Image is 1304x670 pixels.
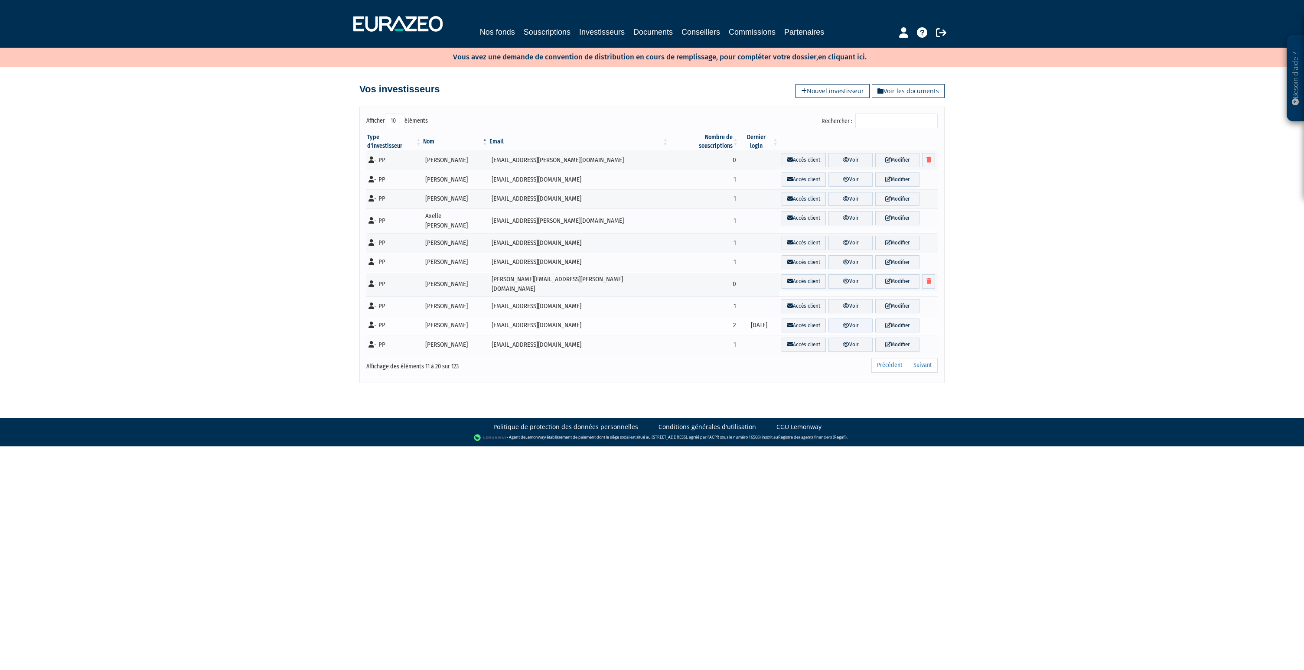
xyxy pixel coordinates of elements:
a: Modifier [875,319,919,333]
input: Rechercher : [855,114,938,128]
a: Accès client [782,338,826,352]
a: en cliquant ici. [818,52,867,62]
td: 1 [669,335,739,355]
a: Lemonway [525,434,545,440]
a: Accès client [782,299,826,313]
td: - PP [366,189,422,209]
a: Supprimer [922,274,935,289]
td: - PP [366,170,422,189]
td: [EMAIL_ADDRESS][PERSON_NAME][DOMAIN_NAME] [489,150,669,170]
select: Afficheréléments [385,114,404,128]
a: Nos fonds [480,26,515,38]
div: - Agent de (établissement de paiement dont le siège social est situé au [STREET_ADDRESS], agréé p... [9,433,1295,442]
td: Axelle [PERSON_NAME] [422,208,489,233]
a: Voir [828,255,873,270]
td: [PERSON_NAME] [422,233,489,253]
td: [PERSON_NAME] [422,170,489,189]
a: Accès client [782,236,826,250]
a: Conseillers [681,26,720,38]
a: Voir les documents [872,84,945,98]
td: - PP [366,253,422,272]
a: Suivant [908,358,938,373]
p: Besoin d'aide ? [1291,39,1301,117]
td: [PERSON_NAME] [422,316,489,335]
a: Accès client [782,192,826,206]
a: Modifier [875,211,919,225]
td: [EMAIL_ADDRESS][DOMAIN_NAME] [489,170,669,189]
td: 1 [669,233,739,253]
th: &nbsp; [779,133,938,150]
label: Afficher éléments [366,114,428,128]
a: Registre des agents financiers (Regafi) [778,434,847,440]
a: Politique de protection des données personnelles [493,423,638,431]
td: - PP [366,296,422,316]
td: - PP [366,233,422,253]
a: Voir [828,172,873,187]
td: [DATE] [739,316,779,335]
th: Type d'investisseur : activer pour trier la colonne par ordre croissant [366,133,422,150]
a: Modifier [875,153,919,167]
td: 0 [669,150,739,170]
td: [EMAIL_ADDRESS][DOMAIN_NAME] [489,296,669,316]
td: 1 [669,208,739,233]
a: Voir [828,192,873,206]
th: Nombre de souscriptions : activer pour trier la colonne par ordre croissant [669,133,739,150]
a: Partenaires [784,26,824,38]
a: CGU Lemonway [776,423,822,431]
a: Accès client [782,172,826,187]
td: - PP [366,208,422,233]
td: [PERSON_NAME] [422,335,489,355]
td: 1 [669,170,739,189]
th: Nom : activer pour trier la colonne par ordre d&eacute;croissant [422,133,489,150]
td: - PP [366,150,422,170]
a: Modifier [875,338,919,352]
a: Précédent [871,358,908,373]
a: Voir [828,299,873,313]
td: [EMAIL_ADDRESS][DOMAIN_NAME] [489,335,669,355]
td: 0 [669,272,739,296]
a: Modifier [875,299,919,313]
a: Voir [828,211,873,225]
a: Souscriptions [524,26,570,38]
td: [PERSON_NAME][EMAIL_ADDRESS][PERSON_NAME][DOMAIN_NAME] [489,272,669,296]
a: Modifier [875,172,919,187]
th: Dernier login : activer pour trier la colonne par ordre croissant [739,133,779,150]
td: [EMAIL_ADDRESS][DOMAIN_NAME] [489,253,669,272]
td: [PERSON_NAME] [422,272,489,296]
p: Vous avez une demande de convention de distribution en cours de remplissage, pour compléter votre... [428,50,867,62]
label: Rechercher : [822,114,938,128]
td: 2 [669,316,739,335]
a: Commissions [729,26,776,38]
td: [EMAIL_ADDRESS][DOMAIN_NAME] [489,233,669,253]
a: Accès client [782,255,826,270]
td: [PERSON_NAME] [422,189,489,209]
td: 1 [669,189,739,209]
td: 1 [669,253,739,272]
a: Voir [828,338,873,352]
a: Accès client [782,319,826,333]
a: Documents [633,26,673,38]
a: Accès client [782,153,826,167]
td: - PP [366,335,422,355]
a: Voir [828,274,873,289]
th: Email : activer pour trier la colonne par ordre croissant [489,133,669,150]
td: [EMAIL_ADDRESS][PERSON_NAME][DOMAIN_NAME] [489,208,669,233]
div: Affichage des éléments 11 à 20 sur 123 [366,357,597,371]
a: Modifier [875,192,919,206]
img: logo-lemonway.png [474,433,507,442]
a: Conditions générales d'utilisation [659,423,756,431]
a: Modifier [875,236,919,250]
td: [EMAIL_ADDRESS][DOMAIN_NAME] [489,189,669,209]
img: 1732889491-logotype_eurazeo_blanc_rvb.png [353,16,443,32]
td: [PERSON_NAME] [422,296,489,316]
td: [PERSON_NAME] [422,253,489,272]
td: [EMAIL_ADDRESS][DOMAIN_NAME] [489,316,669,335]
a: Nouvel investisseur [795,84,870,98]
h4: Vos investisseurs [359,84,440,94]
td: [PERSON_NAME] [422,150,489,170]
a: Investisseurs [579,26,625,39]
a: Accès client [782,211,826,225]
a: Accès client [782,274,826,289]
td: - PP [366,316,422,335]
a: Voir [828,153,873,167]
